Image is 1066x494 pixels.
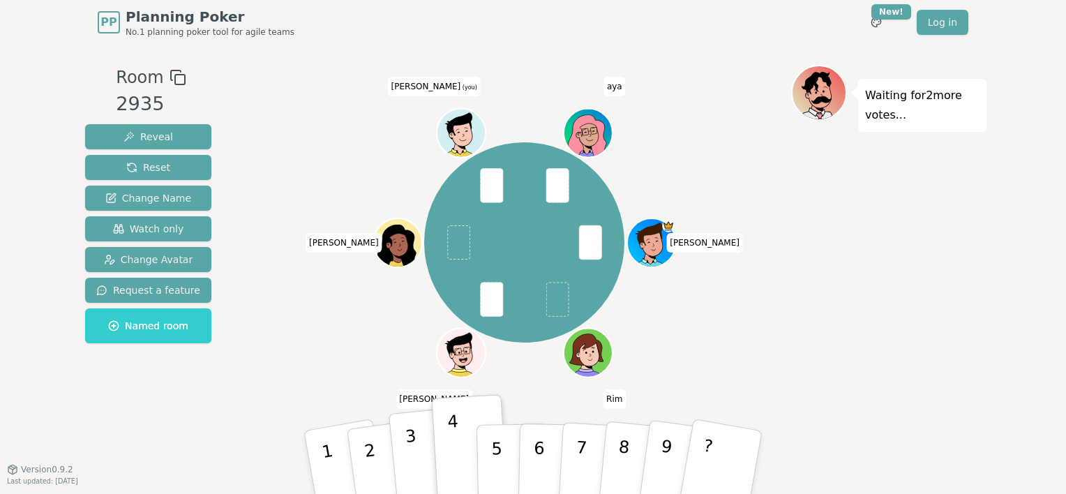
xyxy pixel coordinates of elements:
[21,464,73,475] span: Version 0.9.2
[7,464,73,475] button: Version0.9.2
[85,308,211,343] button: Named room
[865,86,979,125] p: Waiting for 2 more votes...
[447,412,463,488] p: 4
[116,65,163,90] span: Room
[100,14,117,31] span: PP
[126,7,294,27] span: Planning Poker
[662,220,675,232] span: Arthur is the host
[126,160,170,174] span: Reset
[85,186,211,211] button: Change Name
[108,319,188,333] span: Named room
[388,77,481,96] span: Click to change your name
[396,389,472,409] span: Click to change your name
[603,77,626,96] span: Click to change your name
[96,283,200,297] span: Request a feature
[438,110,484,156] button: Click to change your avatar
[871,4,911,20] div: New!
[85,124,211,149] button: Reveal
[126,27,294,38] span: No.1 planning poker tool for agile teams
[85,155,211,180] button: Reset
[85,278,211,303] button: Request a feature
[603,389,626,409] span: Click to change your name
[666,233,743,253] span: Click to change your name
[7,477,78,485] span: Last updated: [DATE]
[85,247,211,272] button: Change Avatar
[917,10,968,35] a: Log in
[98,7,294,38] a: PPPlanning PokerNo.1 planning poker tool for agile teams
[116,90,186,119] div: 2935
[123,130,173,144] span: Reveal
[105,191,191,205] span: Change Name
[460,84,477,91] span: (you)
[104,253,193,267] span: Change Avatar
[306,233,382,253] span: Click to change your name
[85,216,211,241] button: Watch only
[864,10,889,35] button: New!
[113,222,184,236] span: Watch only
